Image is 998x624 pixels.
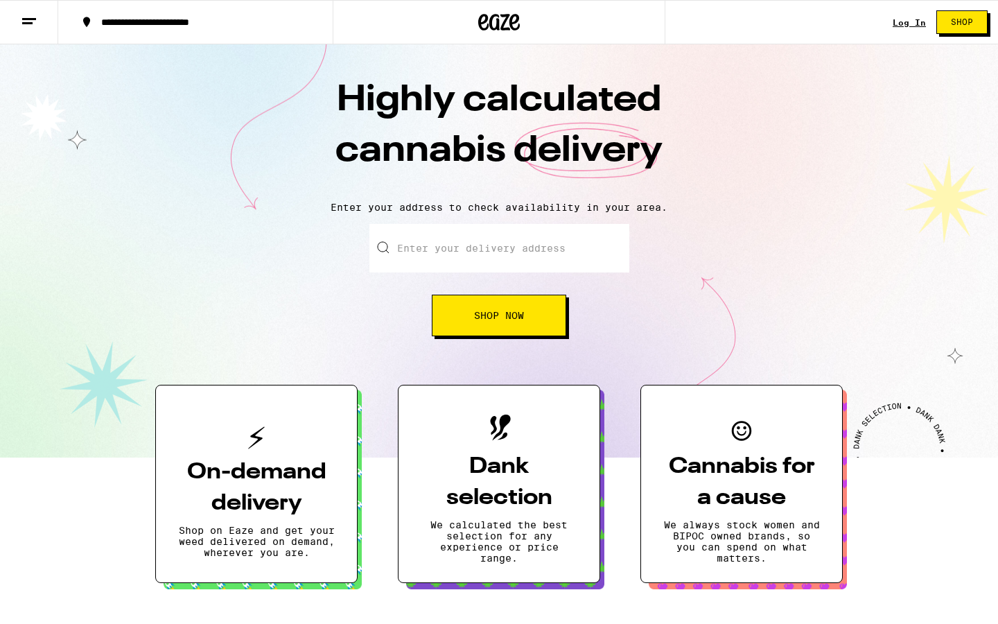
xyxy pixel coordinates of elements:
[398,385,600,583] button: Dank selectionWe calculated the best selection for any experience or price range.
[178,525,335,558] p: Shop on Eaze and get your weed delivered on demand, wherever you are.
[155,385,358,583] button: On-demand deliveryShop on Eaze and get your weed delivered on demand, wherever you are.
[951,18,973,26] span: Shop
[474,311,524,320] span: Shop Now
[369,224,629,272] input: Enter your delivery address
[178,457,335,519] h3: On-demand delivery
[663,451,820,514] h3: Cannabis for a cause
[14,202,984,213] p: Enter your address to check availability in your area.
[640,385,843,583] button: Cannabis for a causeWe always stock women and BIPOC owned brands, so you can spend on what matters.
[936,10,988,34] button: Shop
[893,18,926,27] div: Log In
[663,519,820,564] p: We always stock women and BIPOC owned brands, so you can spend on what matters.
[432,295,566,336] button: Shop Now
[256,76,742,191] h1: Highly calculated cannabis delivery
[421,519,577,564] p: We calculated the best selection for any experience or price range.
[421,451,577,514] h3: Dank selection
